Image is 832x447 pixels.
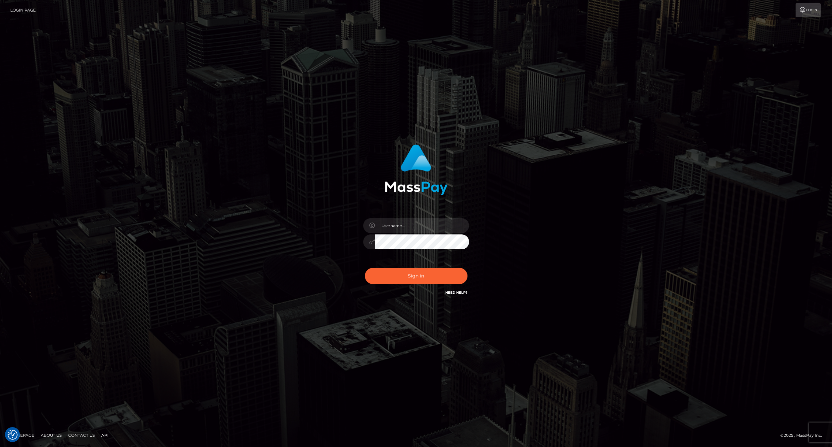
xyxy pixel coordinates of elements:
a: API [99,430,111,440]
a: Need Help? [445,290,467,295]
a: Login Page [10,3,36,17]
a: Login [796,3,821,17]
button: Consent Preferences [8,430,18,440]
a: Contact Us [66,430,97,440]
input: Username... [375,218,469,233]
a: Homepage [7,430,37,440]
button: Sign in [365,268,467,284]
div: © 2025 , MassPay Inc. [780,432,827,439]
img: MassPay Login [385,144,448,195]
a: About Us [38,430,64,440]
img: Revisit consent button [8,430,18,440]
